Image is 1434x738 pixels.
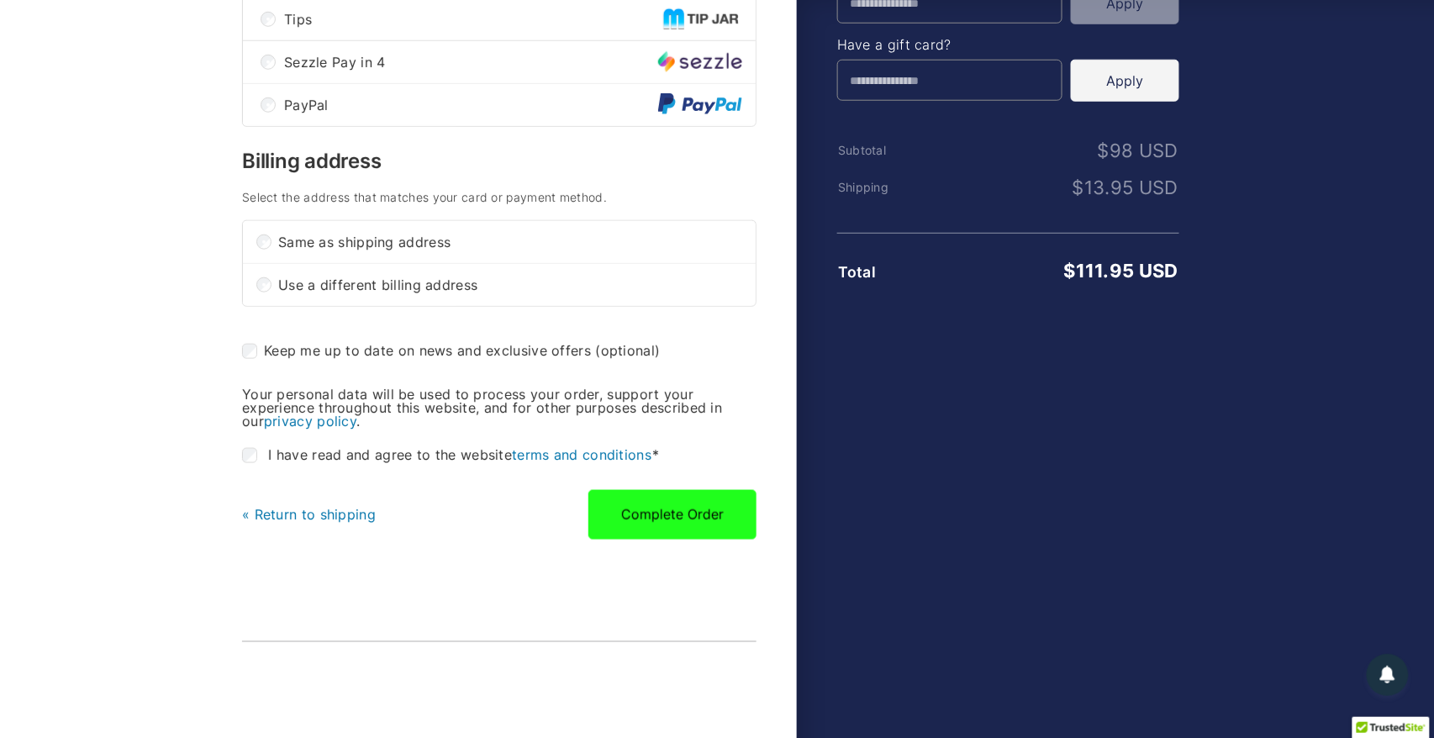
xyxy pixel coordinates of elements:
th: Total [837,264,952,281]
img: PayPal [658,93,742,116]
input: Keep me up to date on news and exclusive offers (optional) [242,344,257,359]
button: Apply [1071,60,1179,102]
span: Tips [284,13,663,26]
th: Subtotal [837,144,952,157]
th: Shipping [837,181,952,194]
input: I have read and agree to the websiteterms and conditions [242,448,257,463]
span: Keep me up to date on news and exclusive offers [264,342,591,359]
h4: Have a gift card? [837,38,1179,51]
h3: Billing address [242,151,757,171]
a: privacy policy [264,413,356,430]
span: $ [1064,260,1076,282]
bdi: 98 USD [1098,140,1178,161]
span: $ [1073,177,1084,198]
span: Use a different billing address [278,278,742,292]
span: Sezzle Pay in 4 [284,55,658,69]
span: I have read and agree to the website [268,446,659,463]
span: $ [1098,140,1110,161]
button: Complete Order [588,490,757,539]
p: Your personal data will be used to process your order, support your experience throughout this we... [242,387,757,428]
span: (optional) [595,342,660,359]
a: terms and conditions [512,446,651,463]
a: « Return to shipping [242,506,376,523]
span: Same as shipping address [278,235,742,249]
img: Sezzle Pay in 4 [658,51,742,72]
bdi: 13.95 USD [1073,177,1178,198]
span: PayPal [284,98,658,112]
h4: Select the address that matches your card or payment method. [242,192,757,203]
bdi: 111.95 USD [1064,260,1178,282]
img: Tips [663,8,742,29]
